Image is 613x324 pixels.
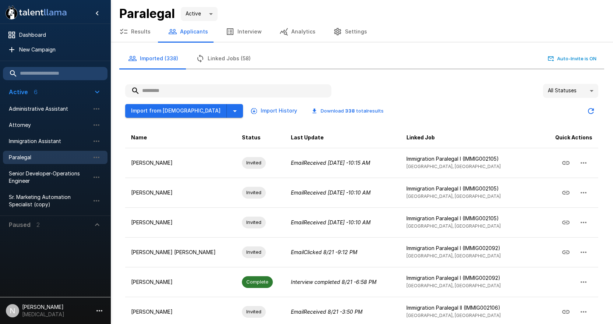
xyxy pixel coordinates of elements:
th: Name [125,127,236,148]
div: Active [181,7,218,21]
span: [GEOGRAPHIC_DATA], [GEOGRAPHIC_DATA] [406,253,501,259]
p: Immigration Paralegal I (IMMIG002105) [406,155,536,163]
i: Email Clicked 8/21 - 9:12 PM [291,249,357,255]
button: Download 338 totalresults [306,105,390,117]
span: [GEOGRAPHIC_DATA], [GEOGRAPHIC_DATA] [406,193,501,199]
button: Applicants [159,21,217,42]
i: Email Received 8/21 - 3:50 PM [291,309,363,315]
span: Complete [242,278,273,285]
button: Linked Jobs (58) [187,48,260,69]
span: [GEOGRAPHIC_DATA], [GEOGRAPHIC_DATA] [406,223,501,229]
span: Invited [242,249,266,256]
span: [GEOGRAPHIC_DATA], [GEOGRAPHIC_DATA] [406,313,501,318]
button: Interview [217,21,271,42]
p: [PERSON_NAME] [131,189,230,196]
p: [PERSON_NAME] [PERSON_NAME] [131,249,230,256]
button: Updated Today - 12:17 PM [584,104,598,118]
span: Copy Interview Link [557,308,575,314]
span: Invited [242,189,266,196]
th: Quick Actions [542,127,598,148]
span: Copy Interview Link [557,218,575,225]
th: Linked Job [401,127,542,148]
div: All Statuses [543,84,598,98]
p: [PERSON_NAME] [131,219,230,226]
th: Status [236,127,285,148]
b: 338 [345,108,355,114]
button: Import from [DEMOGRAPHIC_DATA] [125,104,227,118]
i: Email Received [DATE] - 10:15 AM [291,160,370,166]
span: Invited [242,219,266,226]
p: [PERSON_NAME] [131,308,230,316]
i: Email Received [DATE] - 10:10 AM [291,219,371,225]
span: Invited [242,308,266,315]
button: Settings [324,21,376,42]
button: Results [110,21,159,42]
span: [GEOGRAPHIC_DATA], [GEOGRAPHIC_DATA] [406,283,501,288]
span: [GEOGRAPHIC_DATA], [GEOGRAPHIC_DATA] [406,164,501,169]
button: Imported (338) [119,48,187,69]
button: Import History [249,104,300,118]
span: Copy Interview Link [557,159,575,165]
button: Analytics [271,21,324,42]
th: Last Update [285,127,401,148]
b: Paralegal [119,6,175,21]
i: Email Received [DATE] - 10:10 AM [291,189,371,196]
p: Immigration Paralegal I (IMMIG002092) [406,245,536,252]
button: Auto-Invite is ON [546,53,598,64]
span: Copy Interview Link [557,248,575,254]
span: Invited [242,159,266,166]
i: Interview completed 8/21 - 6:58 PM [291,279,377,285]
p: Immigration Paralegal I (IMMIG002105) [406,215,536,222]
span: Copy Interview Link [557,189,575,195]
p: Immigration Paralegal I (IMMIG002105) [406,185,536,192]
p: Immigration Paralegal II (IMMIG002106) [406,304,536,311]
p: [PERSON_NAME] [131,159,230,167]
p: [PERSON_NAME] [131,278,230,286]
p: Immigration Paralegal I (IMMIG002092) [406,274,536,282]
